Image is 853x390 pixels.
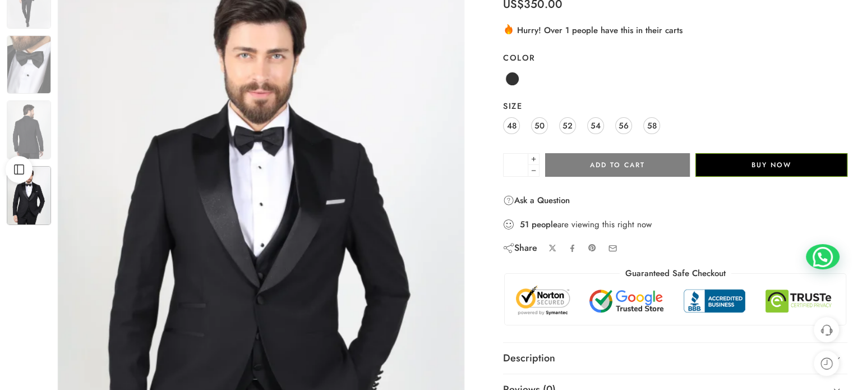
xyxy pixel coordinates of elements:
a: Share on X [548,244,557,253]
a: 58 [643,117,660,134]
a: 52 [559,117,576,134]
input: Product quantity [503,153,528,177]
a: 48 [503,117,520,134]
img: CER-CD10-2022.-2-scaled-1.webp [7,100,51,159]
a: Pin on Pinterest [588,244,597,253]
button: Add to cart [545,153,690,177]
img: CER-CD10-2022.-2-scaled-1.webp [7,166,51,225]
a: 56 [615,117,632,134]
a: 54 [587,117,604,134]
a: Ask a Question [503,194,570,207]
legend: Guaranteed Safe Checkout [620,268,731,279]
span: 56 [619,118,629,133]
strong: 51 [520,219,529,230]
div: Share [503,242,537,254]
img: Trust [513,285,837,316]
img: CER-CD10-2022.-2-scaled-1.webp [7,35,51,94]
span: 52 [562,118,573,133]
div: Hurry! Over 1 people have this in their carts [503,23,847,36]
a: Share on Facebook [568,244,577,253]
strong: people [532,219,557,230]
a: Description [503,343,847,374]
label: Size [503,100,847,112]
a: 50 [531,117,548,134]
button: Buy Now [695,153,847,177]
a: Email to your friends [608,244,617,253]
span: 48 [507,118,517,133]
span: 50 [534,118,545,133]
span: 54 [591,118,601,133]
div: are viewing this right now [503,218,847,231]
span: 58 [647,118,657,133]
label: Color [503,52,847,63]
